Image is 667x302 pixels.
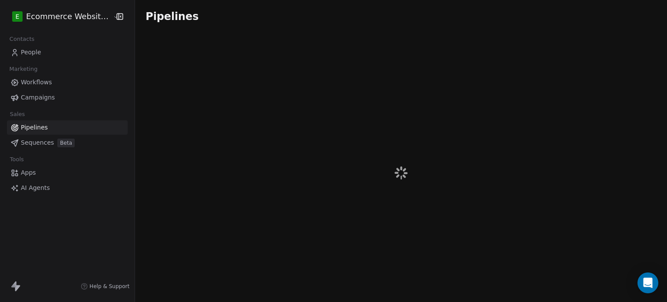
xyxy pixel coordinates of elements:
span: Ecommerce Website Builder [26,11,111,22]
span: Campaigns [21,93,55,102]
span: Beta [57,139,75,147]
span: Help & Support [89,283,129,290]
a: SequencesBeta [7,136,128,150]
a: AI Agents [7,181,128,195]
span: Contacts [6,33,38,46]
a: Pipelines [7,120,128,135]
span: Apps [21,168,36,177]
span: Pipelines [21,123,48,132]
div: Open Intercom Messenger [637,272,658,293]
span: Pipelines [145,10,198,23]
span: People [21,48,41,57]
span: AI Agents [21,183,50,192]
span: Tools [6,153,27,166]
span: Sequences [21,138,54,147]
span: Marketing [6,63,41,76]
span: E [16,12,20,21]
a: Help & Support [81,283,129,290]
button: EEcommerce Website Builder [10,9,107,24]
a: Workflows [7,75,128,90]
a: Campaigns [7,90,128,105]
span: Workflows [21,78,52,87]
a: People [7,45,128,60]
a: Apps [7,166,128,180]
span: Sales [6,108,29,121]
